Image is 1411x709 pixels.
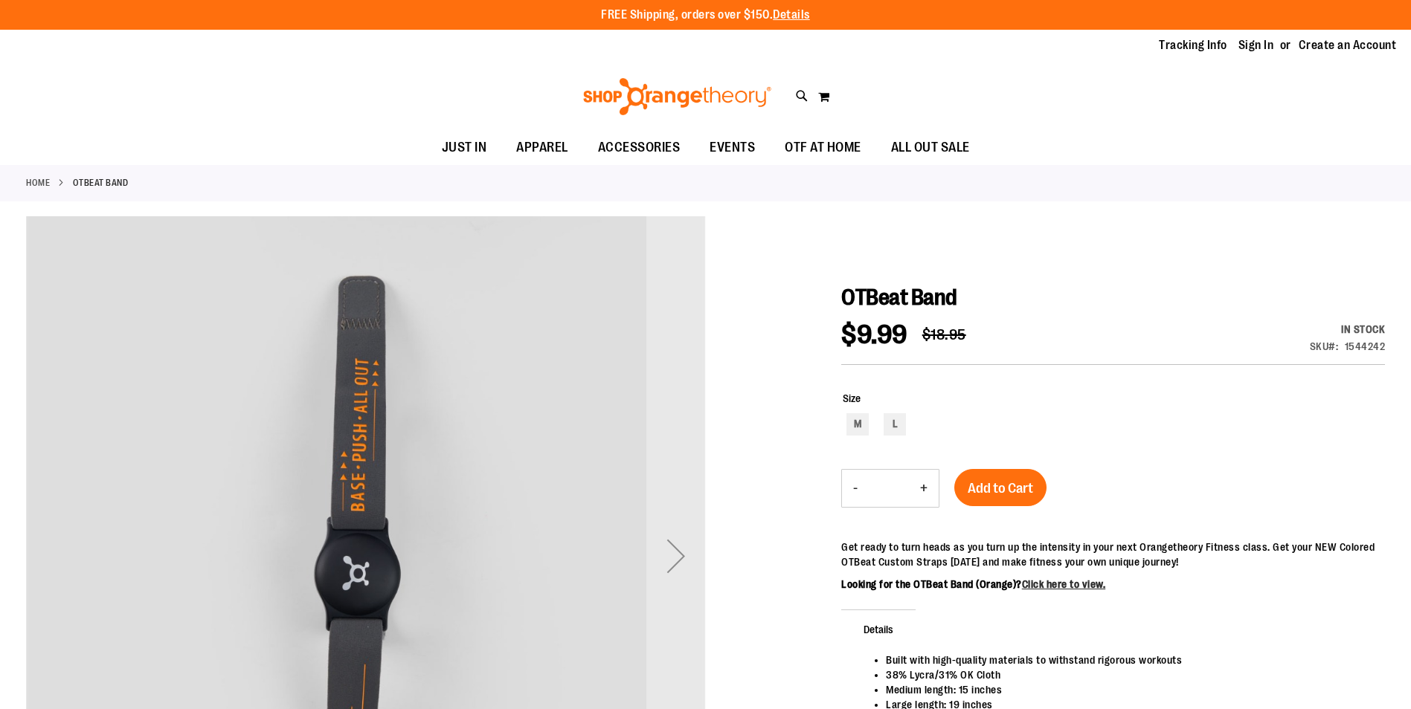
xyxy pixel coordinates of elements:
a: Home [26,176,50,190]
button: Add to Cart [954,469,1047,506]
li: Built with high-quality materials to withstand rigorous workouts [886,653,1370,667]
a: Click here to view. [1022,578,1106,590]
input: Product quantity [869,470,909,506]
span: Size [843,392,861,404]
p: FREE Shipping, orders over $150. [601,7,810,24]
span: OTBeat Band [841,285,957,310]
a: Details [773,8,810,22]
div: M [846,413,869,436]
strong: SKU [1310,340,1339,352]
span: Add to Cart [968,480,1033,496]
span: $18.95 [922,326,966,343]
span: ALL OUT SALE [891,131,970,164]
span: Details [841,609,916,648]
span: APPAREL [516,131,568,164]
div: Availability [1310,322,1386,337]
strong: OTBeat Band [73,176,129,190]
button: Decrease product quantity [842,470,869,507]
li: 38% Lycra/31% OK Cloth [886,667,1370,682]
span: OTF AT HOME [785,131,861,164]
span: EVENTS [710,131,755,164]
li: Medium length: 15 inches [886,682,1370,697]
div: 1544242 [1345,339,1386,354]
span: $9.99 [841,320,907,350]
div: L [884,413,906,436]
img: Shop Orangetheory [581,78,774,115]
a: Create an Account [1299,37,1397,54]
span: JUST IN [442,131,487,164]
b: Looking for the OTBeat Band (Orange)? [841,578,1105,590]
a: Tracking Info [1159,37,1227,54]
span: ACCESSORIES [598,131,681,164]
p: Get ready to turn heads as you turn up the intensity in your next Orangetheory Fitness class. Get... [841,540,1385,569]
button: Increase product quantity [909,470,939,507]
a: Sign In [1238,37,1274,54]
div: In stock [1310,322,1386,337]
